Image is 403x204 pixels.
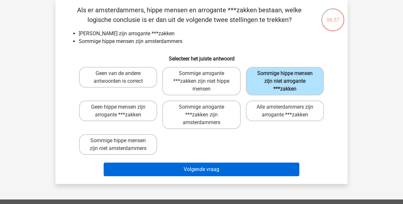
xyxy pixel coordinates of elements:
li: Sommige hippe mensen zijn amsterdammers [79,38,337,45]
label: Sommige hippe mensen zijn niet amsterdammers [79,134,157,155]
label: Sommige arrogante ***zakken zijn amsterdammers [162,101,240,129]
li: [PERSON_NAME] zijn arrogante ***zakken [79,30,337,38]
label: Alle amsterdammers zijn arrogante ***zakken [246,101,324,121]
label: Geen van de andere antwoorden is correct [79,67,157,88]
div: 06:37 [321,8,345,24]
button: Volgende vraag [104,163,300,176]
h6: Selecteer het juiste antwoord [66,50,337,62]
label: Geen hippe mensen zijn arrogante ***zakken [79,101,157,121]
label: Sommige arrogante ***zakken zijn niet hippe mensen [162,67,240,95]
p: Als er amsterdammers, hippe mensen en arrogante ***zakken bestaan, welke logische conclusie is er... [66,5,313,25]
label: Sommige hippe mensen zijn niet arrogante ***zakken [246,67,324,95]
